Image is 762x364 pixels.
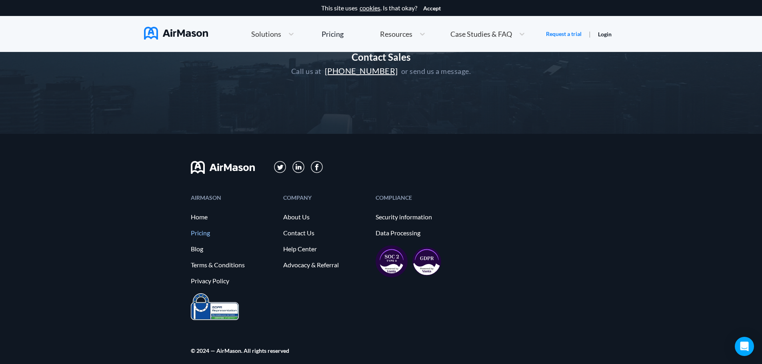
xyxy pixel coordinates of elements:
a: Terms & Conditions [191,261,275,269]
a: Advocacy & Referral [283,261,368,269]
a: Pricing [191,229,275,237]
div: AIRMASON [191,195,275,200]
span: Solutions [251,30,281,38]
span: Resources [380,30,412,38]
span: Case Studies & FAQ [450,30,512,38]
img: svg+xml;base64,PD94bWwgdmVyc2lvbj0iMS4wIiBlbmNvZGluZz0iVVRGLTgiPz4KPHN2ZyB3aWR0aD0iMzBweCIgaGVpZ2... [311,161,323,173]
a: Data Processing [376,229,460,237]
a: Security information [376,213,460,221]
a: cookies [360,4,380,12]
a: Privacy Policy [191,277,275,284]
img: soc2-17851990f8204ed92eb8cdb2d5e8da73.svg [376,245,408,277]
div: Open Intercom Messenger [735,337,754,356]
a: Blog [191,245,275,253]
a: Home [191,213,275,221]
a: Pricing [322,27,344,41]
a: [PHONE_NUMBER] [322,67,401,76]
span: [PHONE_NUMBER] [325,66,398,76]
a: Request a trial [546,30,582,38]
div: COMPANY [283,195,368,200]
img: prighter-certificate-eu-7c0b0bead1821e86115914626e15d079.png [191,293,239,320]
div: Call us at or send us a message. [291,66,471,76]
img: gdpr-98ea35551734e2af8fd9405dbdaf8c18.svg [412,247,441,276]
img: svg+xml;base64,PD94bWwgdmVyc2lvbj0iMS4wIiBlbmNvZGluZz0iVVRGLTgiPz4KPHN2ZyB3aWR0aD0iMzFweCIgaGVpZ2... [292,161,305,173]
img: svg+xml;base64,PHN2ZyB3aWR0aD0iMTYwIiBoZWlnaHQ9IjMyIiB2aWV3Qm94PSIwIDAgMTYwIDMyIiBmaWxsPSJub25lIi... [191,161,255,174]
span: | [589,30,591,38]
button: Accept cookies [423,5,441,12]
a: Login [598,31,612,38]
a: Help Center [283,245,368,253]
img: svg+xml;base64,PD94bWwgdmVyc2lvbj0iMS4wIiBlbmNvZGluZz0iVVRGLTgiPz4KPHN2ZyB3aWR0aD0iMzFweCIgaGVpZ2... [274,161,286,173]
a: About Us [283,213,368,221]
div: Contact Sales [291,52,471,63]
img: AirMason Logo [144,27,208,40]
div: © 2024 — AirMason. All rights reserved [191,348,289,353]
div: Pricing [322,30,344,38]
div: COMPLIANCE [376,195,460,200]
a: Contact Us [283,229,368,237]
